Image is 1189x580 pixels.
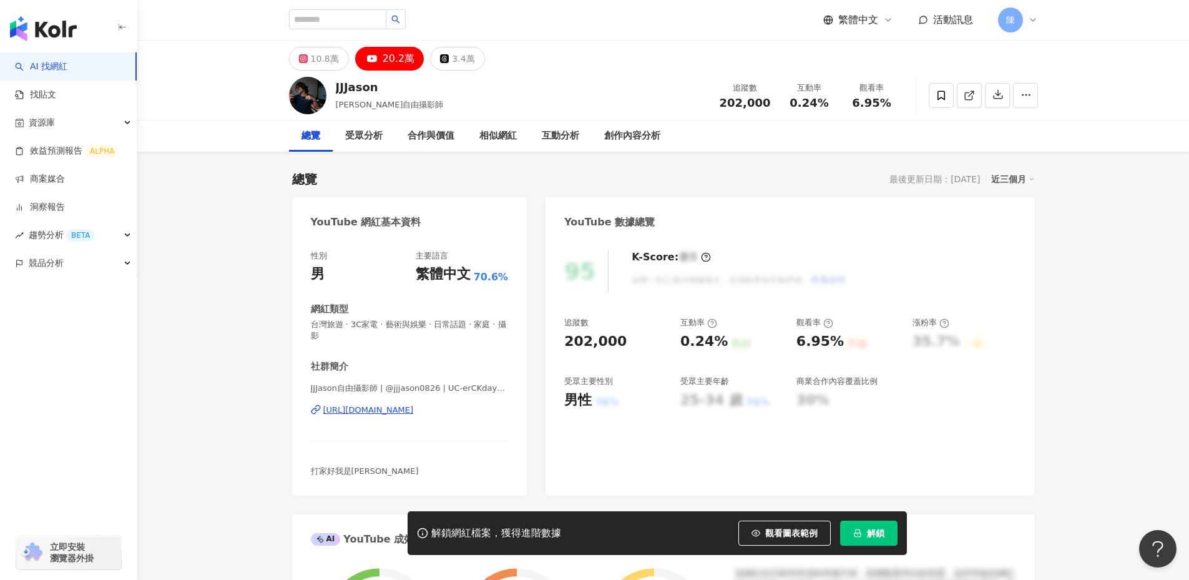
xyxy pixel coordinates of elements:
img: KOL Avatar [289,77,326,114]
span: 70.6% [474,270,509,284]
button: 20.2萬 [355,47,424,71]
button: 觀看圖表範例 [738,521,831,546]
div: 20.2萬 [383,50,415,67]
span: 打家好我是[PERSON_NAME] [311,466,419,476]
div: 總覽 [301,129,320,144]
div: YouTube 數據總覽 [564,215,655,229]
div: 受眾主要年齡 [680,376,729,387]
span: 解鎖 [867,528,884,538]
div: 性別 [311,250,327,262]
div: 創作內容分析 [604,129,660,144]
div: 社群簡介 [311,360,348,373]
span: 競品分析 [29,249,64,277]
div: 解鎖網紅檔案，獲得進階數據 [431,527,561,540]
div: 6.95% [796,332,844,351]
button: 解鎖 [840,521,898,546]
div: 受眾分析 [345,129,383,144]
span: 0.24% [790,97,828,109]
span: 觀看圖表範例 [765,528,818,538]
span: 趨勢分析 [29,221,95,249]
div: 互動率 [680,317,717,328]
span: JJJason自由攝影師 | @jjjason0826 | UC-erCKdayYpUgSFD1JZ8pvQ [311,383,509,394]
div: 3.4萬 [452,50,474,67]
a: 商案媒合 [15,173,65,185]
div: JJJason [336,79,444,95]
div: 近三個月 [991,171,1035,187]
div: 觀看率 [848,82,896,94]
div: 互動率 [786,82,833,94]
div: [URL][DOMAIN_NAME] [323,405,414,416]
span: [PERSON_NAME]自由攝影師 [336,100,444,109]
div: 0.24% [680,332,728,351]
div: 男性 [564,391,592,410]
div: K-Score : [632,250,711,264]
div: 商業合作內容覆蓋比例 [796,376,878,387]
span: 資源庫 [29,109,55,137]
div: 互動分析 [542,129,579,144]
div: 最後更新日期：[DATE] [889,174,980,184]
div: 繁體中文 [416,265,471,284]
div: 觀看率 [796,317,833,328]
span: 台灣旅遊 · 3C家電 · 藝術與娛樂 · 日常話題 · 家庭 · 攝影 [311,319,509,342]
div: 追蹤數 [720,82,771,94]
img: logo [10,16,77,41]
div: 相似網紅 [479,129,517,144]
div: 追蹤數 [564,317,589,328]
a: chrome extension立即安裝 瀏覽器外掛 [16,536,121,569]
span: 立即安裝 瀏覽器外掛 [50,541,94,564]
span: 活動訊息 [933,14,973,26]
div: 主要語言 [416,250,448,262]
span: rise [15,231,24,240]
a: [URL][DOMAIN_NAME] [311,405,509,416]
button: 10.8萬 [289,47,349,71]
span: lock [853,529,862,538]
span: 繁體中文 [838,13,878,27]
div: 202,000 [564,332,627,351]
div: YouTube 網紅基本資料 [311,215,421,229]
a: searchAI 找網紅 [15,61,67,73]
div: 受眾主要性別 [564,376,613,387]
img: chrome extension [20,543,44,563]
span: 202,000 [720,96,771,109]
span: search [391,15,400,24]
div: 合作與價值 [408,129,454,144]
div: 男 [311,265,325,284]
div: 總覽 [292,170,317,188]
a: 找貼文 [15,89,56,101]
a: 效益預測報告ALPHA [15,145,119,157]
div: 網紅類型 [311,303,348,316]
span: 陳 [1006,13,1015,27]
div: 10.8萬 [311,50,339,67]
div: 漲粉率 [913,317,949,328]
button: 3.4萬 [430,47,484,71]
span: 6.95% [852,97,891,109]
div: BETA [66,229,95,242]
a: 洞察報告 [15,201,65,214]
